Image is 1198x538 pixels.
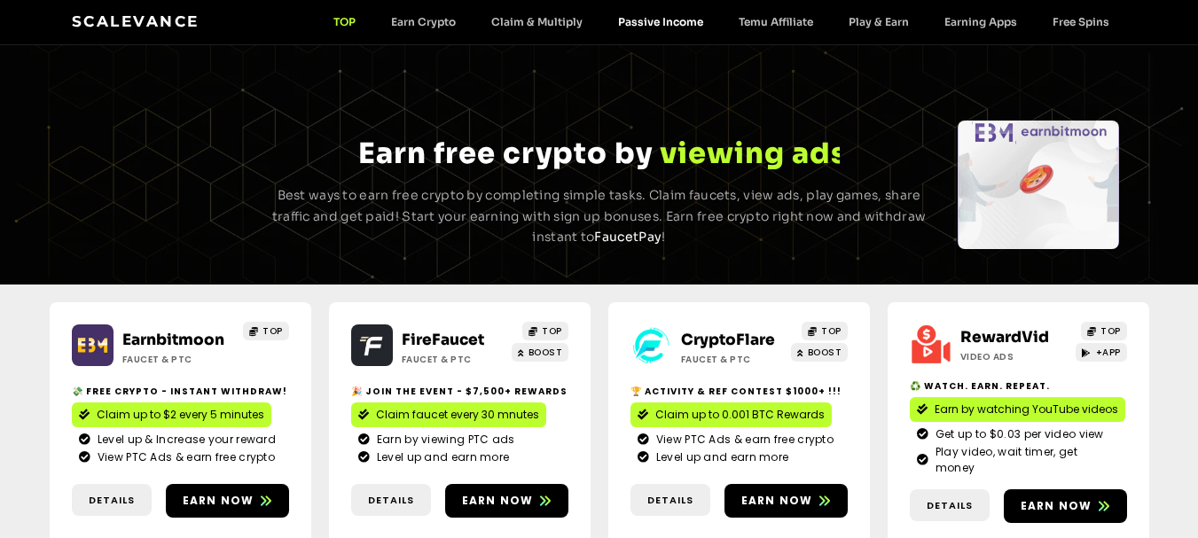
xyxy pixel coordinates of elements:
a: Earn now [1004,489,1127,523]
span: View PTC Ads & earn free crypto [652,432,834,448]
a: CryptoFlare [681,331,775,349]
span: Level up and earn more [372,449,510,465]
span: Details [368,493,414,508]
a: Details [630,484,710,517]
span: Level up & Increase your reward [93,432,276,448]
nav: Menu [316,15,1127,28]
a: +APP [1076,343,1127,362]
a: Details [72,484,152,517]
h2: Faucet & PTC [122,353,233,366]
a: TOP [316,15,373,28]
span: Earn now [741,493,813,509]
h2: Video ads [960,350,1071,363]
span: +APP [1096,346,1121,359]
a: Details [351,484,431,517]
a: Passive Income [600,15,721,28]
a: Claim up to 0.001 BTC Rewards [630,402,832,427]
span: View PTC Ads & earn free crypto [93,449,275,465]
span: Details [647,493,693,508]
a: TOP [522,322,568,340]
a: TOP [1081,322,1127,340]
a: Claim faucet every 30 mnutes [351,402,546,427]
a: Earnbitmoon [122,331,224,349]
span: Play video, wait timer, get money [931,444,1120,476]
a: BOOST [791,343,848,362]
a: Claim & Multiply [474,15,600,28]
a: Scalevance [72,12,200,30]
a: FaucetPay [594,229,662,245]
a: Earn Crypto [373,15,474,28]
a: Earn now [166,484,289,518]
span: Details [927,498,973,513]
span: TOP [821,324,842,338]
span: Earn by viewing PTC ads [372,432,515,448]
p: Best ways to earn free crypto by completing simple tasks. Claim faucets, view ads, play games, sh... [270,185,929,248]
span: TOP [542,324,562,338]
span: Details [89,493,135,508]
h2: Faucet & PTC [681,353,792,366]
span: Earn by watching YouTube videos [935,402,1118,417]
div: Slides [78,121,239,249]
span: TOP [1100,324,1121,338]
a: TOP [243,322,289,340]
a: Claim up to $2 every 5 minutes [72,402,271,427]
a: Details [910,489,990,522]
h2: 🎉 Join the event - $7,500+ Rewards [351,385,568,398]
a: BOOST [512,343,568,362]
a: Play & Earn [831,15,927,28]
span: BOOST [529,346,563,359]
a: Earn by watching YouTube videos [910,397,1125,422]
span: Get up to $0.03 per video view [931,426,1104,442]
span: BOOST [808,346,842,359]
span: Earn now [183,493,254,509]
h2: ♻️ Watch. Earn. Repeat. [910,379,1127,393]
span: Claim up to 0.001 BTC Rewards [655,407,825,423]
a: Earning Apps [927,15,1035,28]
span: TOP [262,324,283,338]
a: Temu Affiliate [721,15,831,28]
span: Earn now [1021,498,1092,514]
h2: 💸 Free crypto - Instant withdraw! [72,385,289,398]
span: Claim up to $2 every 5 minutes [97,407,264,423]
span: Level up and earn more [652,449,789,465]
a: RewardVid [960,328,1049,347]
span: Claim faucet every 30 mnutes [376,407,539,423]
h2: Faucet & PTC [402,353,513,366]
h2: 🏆 Activity & ref contest $1000+ !!! [630,385,848,398]
a: Earn now [724,484,848,518]
a: FireFaucet [402,331,484,349]
div: Slides [958,121,1119,249]
a: Earn now [445,484,568,518]
a: TOP [802,322,848,340]
a: Free Spins [1035,15,1127,28]
span: Earn now [462,493,534,509]
span: Earn free crypto by [358,136,653,171]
